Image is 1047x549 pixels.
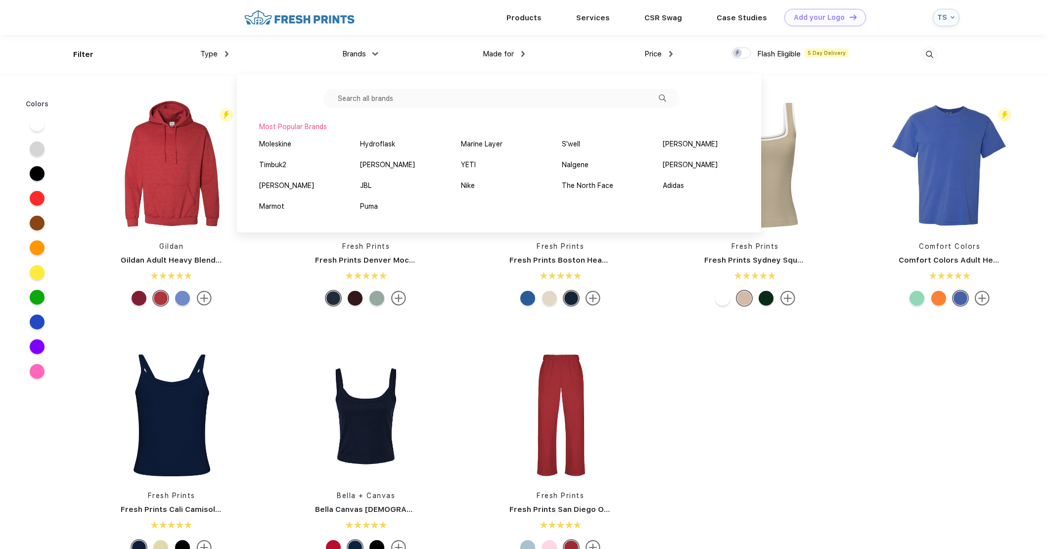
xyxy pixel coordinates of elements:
a: Bella Canvas [DEMOGRAPHIC_DATA]' Micro Ribbed Scoop Tank [315,505,550,514]
span: Made for [483,49,514,58]
div: JBL [360,181,371,191]
div: The North Face [562,181,613,191]
div: Timbuk2 [259,160,286,170]
a: Fresh Prints San Diego Open Heavyweight Sweatpants [509,505,717,514]
img: DT [850,14,857,20]
span: Flash Eligible [757,49,801,58]
a: Fresh Prints Boston Heavyweight Hoodie [509,256,666,265]
div: Nike [461,181,475,191]
div: YETI [461,160,476,170]
div: Adidas [663,181,684,191]
img: dropdown.png [669,51,673,57]
div: [PERSON_NAME] [663,139,718,149]
div: Oat White [737,291,752,306]
div: White [715,291,730,306]
a: Fresh Prints Denver Mock Neck Heavyweight Sweatshirt [315,256,530,265]
a: Gildan [159,242,183,250]
div: Sage Green [369,291,384,306]
div: Royal Blue [520,291,535,306]
div: [PERSON_NAME] [360,160,415,170]
img: func=resize&h=266 [884,100,1015,231]
span: Brands [342,49,366,58]
img: dropdown.png [225,51,228,57]
img: func=resize&h=266 [106,100,237,231]
a: Gildan Adult Heavy Blend 8 Oz. 50/50 Hooded Sweatshirt [121,256,337,265]
a: Fresh Prints [731,242,779,250]
img: dropdown.png [372,52,378,55]
div: Hydroflask [360,139,395,149]
div: Sand [542,291,557,306]
img: flash_active_toggle.svg [220,108,233,122]
div: Cardinal Red [132,291,146,306]
div: S'well [562,139,580,149]
a: Fresh Prints [537,242,584,250]
div: [PERSON_NAME] [259,181,314,191]
input: Search all brands [323,89,680,108]
a: Comfort Colors [919,242,980,250]
img: more.svg [586,291,600,306]
img: desktop_search.svg [921,46,938,63]
a: Fresh Prints [148,492,195,500]
div: Moleskine [259,139,291,149]
img: more.svg [197,291,212,306]
img: more.svg [391,291,406,306]
div: Navy [326,291,341,306]
div: Hth Spt Scrlt Rd [153,291,168,306]
img: fo%20logo%202.webp [241,9,358,26]
div: Puma [360,201,378,212]
div: Add your Logo [794,13,845,22]
img: more.svg [780,291,795,306]
img: func=resize&h=266 [106,349,237,481]
span: Type [200,49,218,58]
div: Burgundy [348,291,363,306]
div: Nalgene [562,160,589,170]
a: Fresh Prints [537,492,584,500]
div: Colors [18,99,56,109]
a: Fresh Prints Sydney Square Neck Tank Top [704,256,867,265]
div: [PERSON_NAME] [663,160,718,170]
a: Fresh Prints [342,242,390,250]
img: dropdown.png [521,51,525,57]
div: Dark Green [759,291,774,306]
img: more.svg [975,291,990,306]
div: Filter [73,49,93,60]
span: Price [644,49,662,58]
img: flash_active_toggle.svg [998,108,1011,122]
img: func=resize&h=266 [495,349,626,481]
img: filter_dropdown_search.svg [659,94,666,102]
div: Burnt Orange [931,291,946,306]
div: Island Reef [910,291,924,306]
div: Marine Layer [461,139,502,149]
div: Marmot [259,201,284,212]
a: Products [506,13,542,22]
div: Navy [564,291,579,306]
a: Fresh Prints Cali Camisole Top [121,505,236,514]
div: Carolina Blue [175,291,190,306]
div: TS [937,13,948,22]
div: Most Popular Brands [259,122,739,132]
img: arrow_down_blue.svg [951,15,955,19]
a: Bella + Canvas [337,492,395,500]
div: Mystic Blue [953,291,968,306]
img: func=resize&h=266 [300,349,432,481]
